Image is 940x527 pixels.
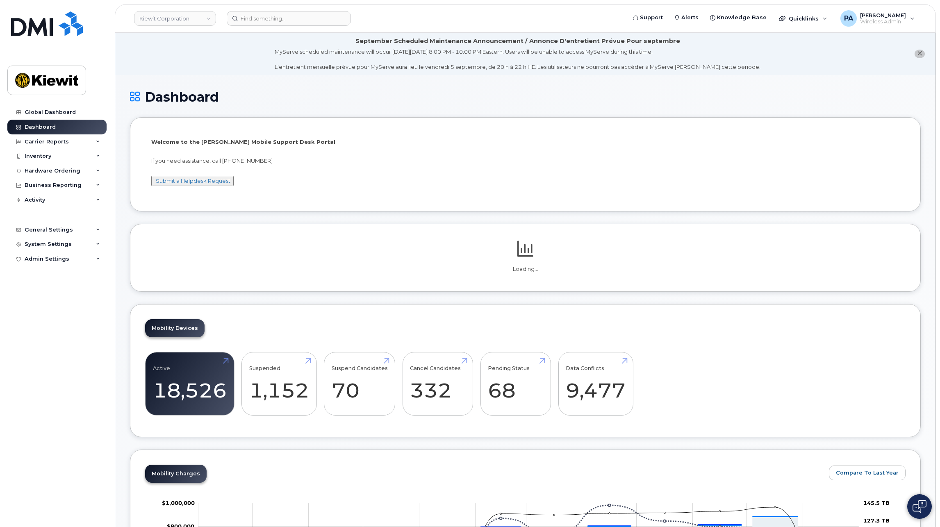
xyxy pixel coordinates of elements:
button: Compare To Last Year [829,466,906,480]
tspan: $1,000,000 [162,500,195,506]
div: MyServe scheduled maintenance will occur [DATE][DATE] 8:00 PM - 10:00 PM Eastern. Users will be u... [275,48,760,71]
a: Active 18,526 [153,357,227,411]
tspan: 127.3 TB [863,517,890,524]
span: Compare To Last Year [836,469,899,477]
img: Open chat [913,500,926,513]
a: Data Conflicts 9,477 [566,357,626,411]
tspan: 145.5 TB [863,500,890,506]
button: close notification [915,50,925,58]
a: Mobility Charges [145,465,207,483]
g: $0 [162,500,195,506]
a: Suspend Candidates 70 [332,357,388,411]
p: If you need assistance, call [PHONE_NUMBER] [151,157,899,165]
a: Mobility Devices [145,319,205,337]
a: Cancel Candidates 332 [410,357,465,411]
a: Submit a Helpdesk Request [156,177,230,184]
button: Submit a Helpdesk Request [151,176,234,186]
h1: Dashboard [130,90,921,104]
a: Pending Status 68 [488,357,543,411]
p: Welcome to the [PERSON_NAME] Mobile Support Desk Portal [151,138,899,146]
div: September Scheduled Maintenance Announcement / Annonce D'entretient Prévue Pour septembre [355,37,680,45]
a: Suspended 1,152 [249,357,309,411]
p: Loading... [145,266,906,273]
